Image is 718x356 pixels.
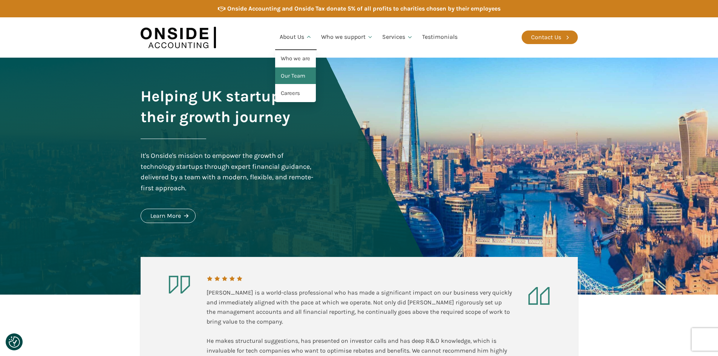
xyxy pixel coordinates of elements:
div: Onside Accounting and Onside Tax donate 5% of all profits to charities chosen by their employees [227,4,501,14]
a: Learn More [141,209,196,223]
div: Contact Us [531,32,561,42]
a: Testimonials [418,24,462,50]
a: Careers [275,85,316,102]
a: Services [378,24,418,50]
div: Learn More [150,211,181,221]
h1: Helping UK startups on their growth journey [141,86,315,127]
a: About Us [275,24,317,50]
img: Onside Accounting [141,23,216,52]
a: Our Team [275,67,316,85]
div: It's Onside's mission to empower the growth of technology startups through expert financial guida... [141,150,315,194]
a: Who we support [317,24,378,50]
img: Revisit consent button [9,336,20,348]
button: Consent Preferences [9,336,20,348]
a: Who we are [275,50,316,67]
a: Contact Us [522,31,578,44]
